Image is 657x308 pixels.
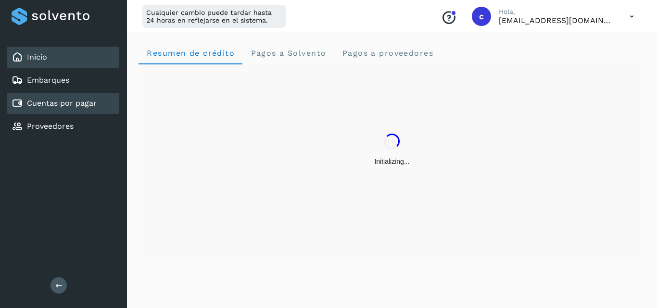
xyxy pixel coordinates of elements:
span: Pagos a Solvento [250,49,326,58]
span: Resumen de crédito [146,49,235,58]
p: Hola, [499,8,614,16]
div: Embarques [7,70,119,91]
div: Proveedores [7,116,119,137]
div: Cualquier cambio puede tardar hasta 24 horas en reflejarse en el sistema. [142,5,286,28]
a: Inicio [27,52,47,62]
span: Pagos a proveedores [341,49,433,58]
a: Embarques [27,75,69,85]
div: Inicio [7,47,119,68]
a: Proveedores [27,122,74,131]
div: Cuentas por pagar [7,93,119,114]
p: contabilidad5@easo.com [499,16,614,25]
a: Cuentas por pagar [27,99,97,108]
